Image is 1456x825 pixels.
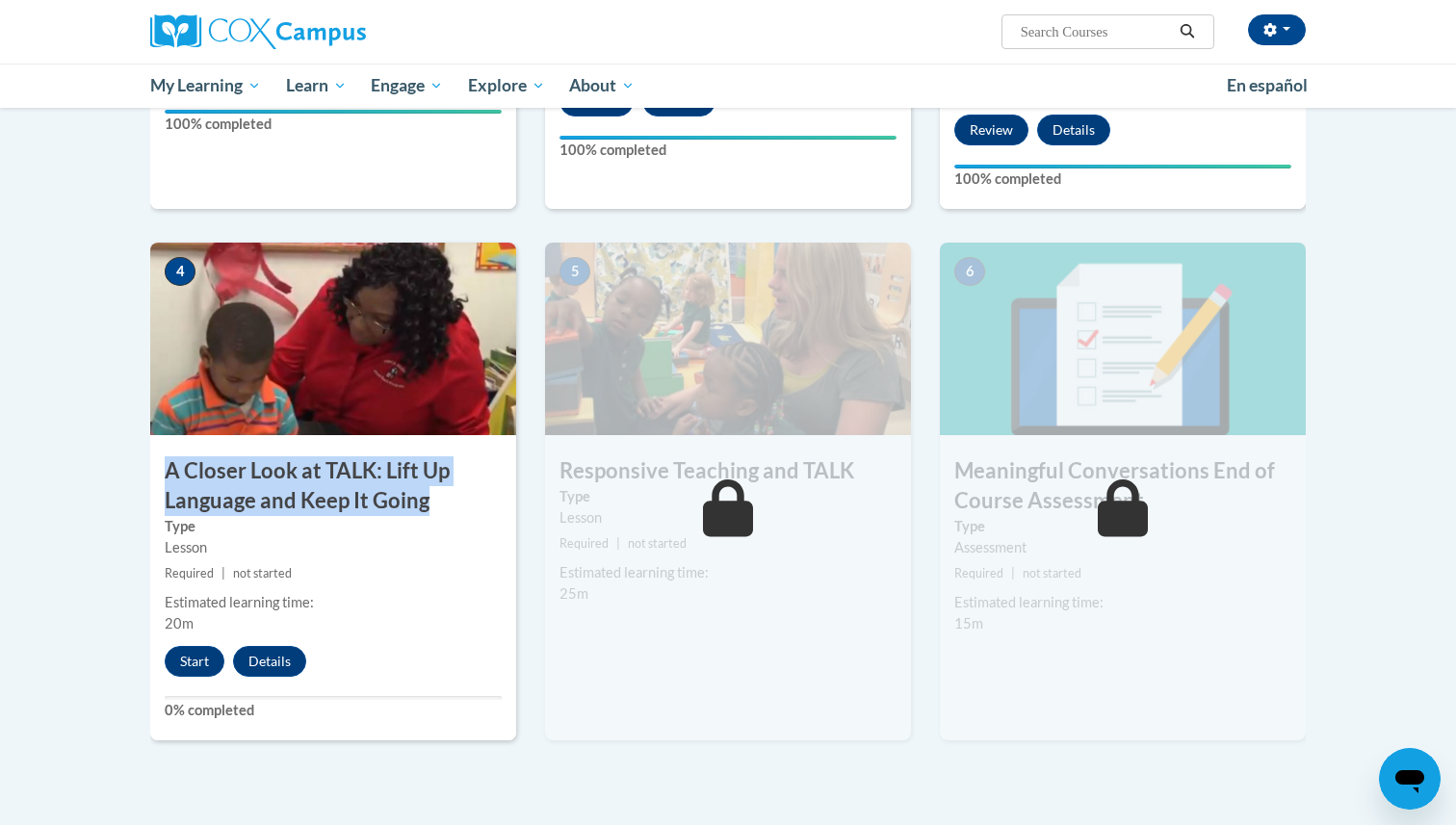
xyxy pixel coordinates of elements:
a: Explore [455,64,558,108]
a: Cox Campus [150,14,516,49]
button: Details [233,646,306,677]
span: En español [1227,75,1308,95]
div: Estimated learning time: [559,562,897,583]
h3: Meaningful Conversations End of Course Assessment [940,456,1306,516]
span: Explore [468,74,545,97]
span: 6 [954,257,985,286]
button: Account Settings [1248,14,1306,45]
span: My Learning [150,74,261,97]
span: | [1011,566,1015,580]
span: Engage [371,74,443,97]
span: not started [628,536,687,551]
span: | [221,566,225,580]
div: Estimated learning time: [165,592,502,613]
span: Required [165,566,214,580]
div: Main menu [121,64,1335,108]
label: Type [165,516,502,537]
span: 20m [165,615,194,632]
span: 25m [559,585,588,602]
span: | [616,536,620,551]
button: Search [1173,20,1202,43]
a: En español [1214,65,1320,106]
span: Required [954,566,1003,580]
a: Engage [358,64,455,108]
div: Estimated learning time: [954,592,1291,613]
iframe: Button to launch messaging window [1379,748,1441,810]
span: not started [233,566,292,580]
img: Course Image [940,243,1306,435]
img: Course Image [150,243,516,435]
span: Learn [286,74,347,97]
div: Your progress [165,110,502,114]
span: 4 [165,257,195,286]
h3: Responsive Teaching and TALK [545,456,911,486]
div: Your progress [954,165,1291,168]
button: Start [165,646,224,677]
img: Cox Campus [150,14,366,49]
label: Type [559,486,897,507]
label: 100% completed [954,168,1291,190]
img: Course Image [545,243,911,435]
label: 0% completed [165,700,502,721]
button: Details [1037,115,1110,145]
label: 100% completed [559,140,897,161]
span: 15m [954,615,983,632]
h3: A Closer Look at TALK: Lift Up Language and Keep It Going [150,456,516,516]
a: Learn [273,64,359,108]
div: Lesson [559,507,897,529]
div: Assessment [954,537,1291,558]
div: Your progress [559,136,897,140]
button: Review [954,115,1028,145]
label: Type [954,516,1291,537]
span: Required [559,536,609,551]
span: About [569,74,635,97]
span: not started [1023,566,1081,580]
a: My Learning [138,64,273,108]
input: Search Courses [1019,20,1173,43]
div: Lesson [165,537,502,558]
label: 100% completed [165,114,502,135]
span: 5 [559,257,590,286]
a: About [558,64,648,108]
